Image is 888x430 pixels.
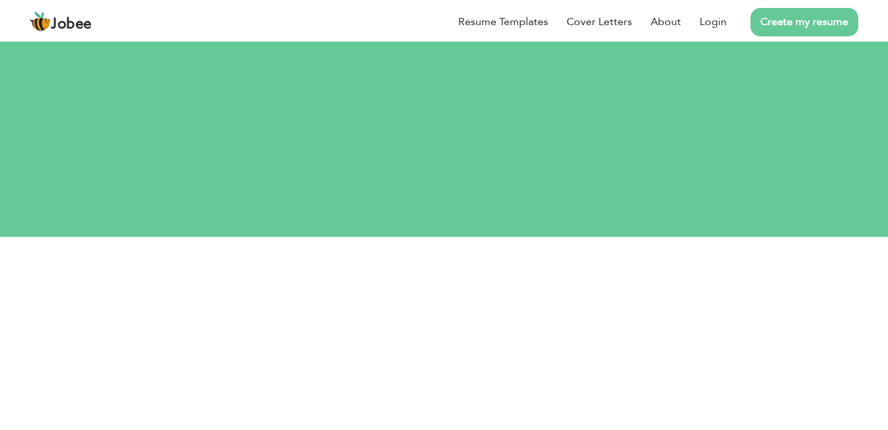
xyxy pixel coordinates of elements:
[567,14,632,30] a: Cover Letters
[700,14,727,30] a: Login
[750,8,858,36] a: Create my resume
[651,14,681,30] a: About
[458,14,548,30] a: Resume Templates
[51,17,92,32] span: Jobee
[30,11,51,32] img: jobee.io
[30,11,92,32] a: Jobee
